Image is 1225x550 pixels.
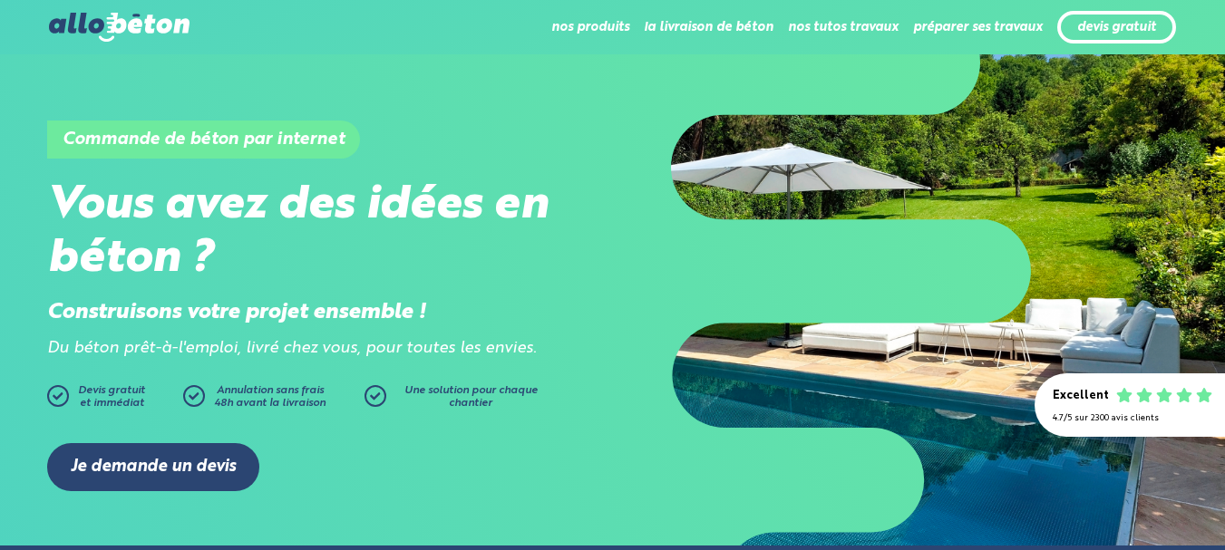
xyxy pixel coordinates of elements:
[913,5,1043,49] li: préparer ses travaux
[1077,20,1156,35] a: devis gratuit
[404,385,538,409] span: Une solution pour chaque chantier
[47,341,537,356] i: Du béton prêt-à-l'emploi, livré chez vous, pour toutes les envies.
[78,385,145,409] span: Devis gratuit et immédiat
[47,443,259,491] a: Je demande un devis
[788,5,899,49] li: nos tutos travaux
[49,13,189,42] img: allobéton
[47,302,426,323] strong: Construisons votre projet ensemble !
[644,5,773,49] li: la livraison de béton
[551,5,629,49] li: nos produits
[47,179,612,286] h2: Vous avez des idées en béton ?
[365,385,546,416] a: Une solution pour chaque chantier
[47,121,360,159] h1: Commande de béton par internet
[47,385,174,416] a: Devis gratuitet immédiat
[1053,390,1109,403] div: Excellent
[183,385,365,416] a: Annulation sans frais48h avant la livraison
[214,385,326,409] span: Annulation sans frais 48h avant la livraison
[1053,413,1207,423] div: 4.7/5 sur 2300 avis clients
